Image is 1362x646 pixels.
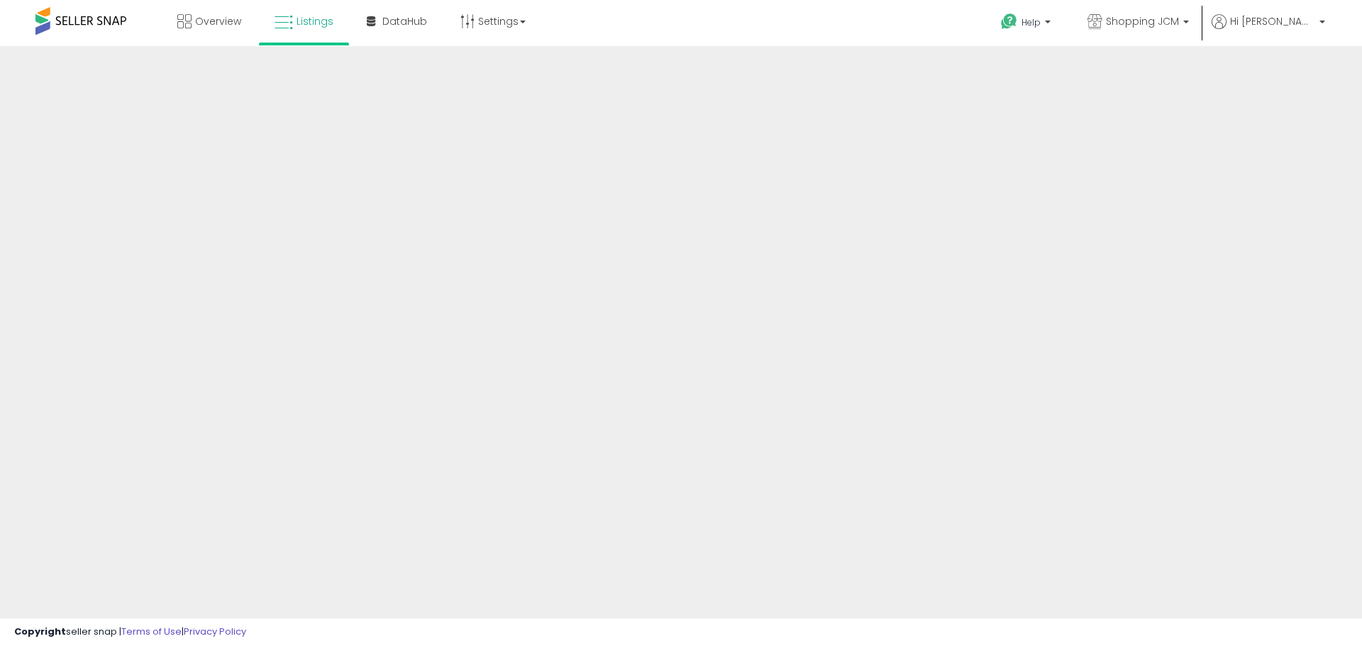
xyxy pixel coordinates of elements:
span: Overview [195,14,241,28]
strong: Copyright [14,625,66,638]
span: Help [1021,16,1041,28]
a: Hi [PERSON_NAME] [1212,14,1325,46]
a: Privacy Policy [184,625,246,638]
i: Get Help [1000,13,1018,30]
span: Shopping JCM [1106,14,1179,28]
span: Listings [297,14,333,28]
a: Terms of Use [121,625,182,638]
span: DataHub [382,14,427,28]
div: seller snap | | [14,625,246,639]
span: Hi [PERSON_NAME] [1230,14,1315,28]
a: Help [990,2,1065,46]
